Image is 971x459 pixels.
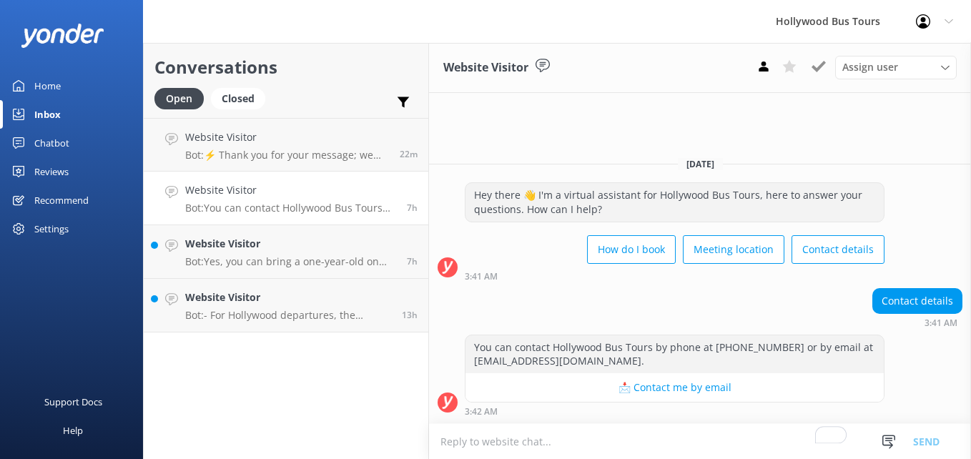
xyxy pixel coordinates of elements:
div: You can contact Hollywood Bus Tours by phone at [PHONE_NUMBER] or by email at [EMAIL_ADDRESS][DOM... [465,335,884,373]
textarea: To enrich screen reader interactions, please activate Accessibility in Grammarly extension settings [429,424,971,459]
button: Meeting location [683,235,784,264]
div: Inbox [34,100,61,129]
div: 03:42am 11-Aug-2025 (UTC -07:00) America/Tijuana [465,406,884,416]
div: Chatbot [34,129,69,157]
h3: Website Visitor [443,59,528,77]
div: 03:41am 11-Aug-2025 (UTC -07:00) America/Tijuana [465,271,884,281]
strong: 3:41 AM [925,319,957,327]
button: 📩 Contact me by email [465,373,884,402]
span: Assign user [842,59,898,75]
div: Help [63,416,83,445]
span: [DATE] [678,158,723,170]
a: Website VisitorBot:- For Hollywood departures, the parking garage at [STREET_ADDRESS] is close to... [144,279,428,332]
strong: 3:42 AM [465,408,498,416]
p: Bot: ⚡ Thank you for your message; we are connecting you to a team member who will be with you sh... [185,149,389,162]
h4: Website Visitor [185,182,396,198]
strong: 3:41 AM [465,272,498,281]
div: Closed [211,88,265,109]
div: Settings [34,214,69,243]
div: 03:41am 11-Aug-2025 (UTC -07:00) America/Tijuana [872,317,962,327]
div: Contact details [873,289,962,313]
h4: Website Visitor [185,236,396,252]
span: 03:18am 11-Aug-2025 (UTC -07:00) America/Tijuana [407,255,418,267]
h4: Website Visitor [185,290,391,305]
p: Bot: Yes, you can bring a one-year-old on the tour. Infants (ages [DEMOGRAPHIC_DATA]) can join fo... [185,255,396,268]
span: 03:41am 11-Aug-2025 (UTC -07:00) America/Tijuana [407,202,418,214]
div: Assign User [835,56,957,79]
div: Reviews [34,157,69,186]
h4: Website Visitor [185,129,389,145]
a: Website VisitorBot:You can contact Hollywood Bus Tours by phone at [PHONE_NUMBER] or by email at ... [144,172,428,225]
a: Closed [211,90,272,106]
h2: Conversations [154,54,418,81]
button: Contact details [792,235,884,264]
div: Support Docs [44,388,102,416]
p: Bot: - For Hollywood departures, the parking garage at [STREET_ADDRESS] is close to the departure... [185,309,391,322]
a: Website VisitorBot:Yes, you can bring a one-year-old on the tour. Infants (ages [DEMOGRAPHIC_DATA... [144,225,428,279]
img: yonder-white-logo.png [21,24,104,47]
span: 08:52pm 10-Aug-2025 (UTC -07:00) America/Tijuana [402,309,418,321]
span: 10:20am 11-Aug-2025 (UTC -07:00) America/Tijuana [400,148,418,160]
button: How do I book [587,235,676,264]
p: Bot: You can contact Hollywood Bus Tours by phone at [PHONE_NUMBER] or by email at [EMAIL_ADDRESS... [185,202,396,214]
div: Hey there 👋 I'm a virtual assistant for Hollywood Bus Tours, here to answer your questions. How c... [465,183,884,221]
div: Recommend [34,186,89,214]
div: Open [154,88,204,109]
div: Home [34,71,61,100]
a: Website VisitorBot:⚡ Thank you for your message; we are connecting you to a team member who will ... [144,118,428,172]
a: Open [154,90,211,106]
